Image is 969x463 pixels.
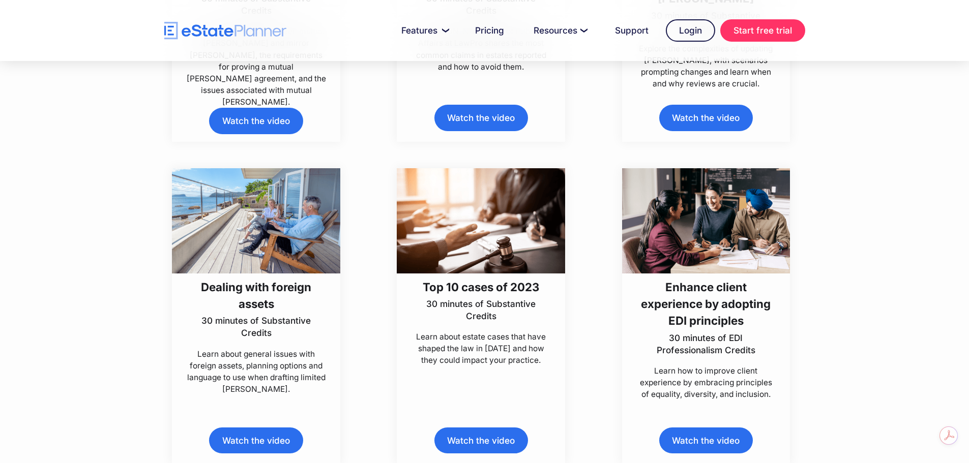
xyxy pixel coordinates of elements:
[411,331,551,366] p: Learn about estate cases that have shaped the law in [DATE] and how they could impact your practice.
[636,43,776,90] p: Explore the complexities of updating [PERSON_NAME], with scenarios prompting changes and learn wh...
[521,20,598,41] a: Resources
[186,348,327,395] p: Learn about general issues with foreign assets, planning options and language to use when draftin...
[172,168,340,395] a: Dealing with foreign assets30 minutes of Substantive CreditsLearn about general issues with forei...
[720,19,805,42] a: Start free trial
[209,108,303,134] a: Watch the video
[622,168,790,400] a: Enhance client experience by adopting EDI principles30 minutes of EDI Professionalism CreditsLear...
[186,279,327,313] h3: Dealing with foreign assets
[659,105,753,131] a: Watch the video
[389,20,458,41] a: Features
[397,168,565,366] a: Top 10 cases of 202330 minutes of Substantive CreditsLearn about estate cases that have shaped th...
[463,20,516,41] a: Pricing
[666,19,715,42] a: Login
[636,279,776,329] h3: Enhance client experience by adopting EDI principles
[209,427,303,453] a: Watch the video
[411,279,551,295] h3: Top 10 cases of 2023
[636,332,776,356] p: 30 minutes of EDI Professionalism Credits
[186,315,327,339] p: 30 minutes of Substantive Credits
[164,22,286,40] a: home
[659,427,753,453] a: Watch the video
[411,298,551,322] p: 30 minutes of Substantive Credits
[186,25,327,108] p: Learn the difference between mutual [PERSON_NAME] and mirror [PERSON_NAME], the requirements for ...
[434,105,528,131] a: Watch the video
[603,20,661,41] a: Support
[434,427,528,453] a: Watch the video
[636,365,776,400] p: Learn how to improve client experience by embracing principles of equality, diversity, and inclus...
